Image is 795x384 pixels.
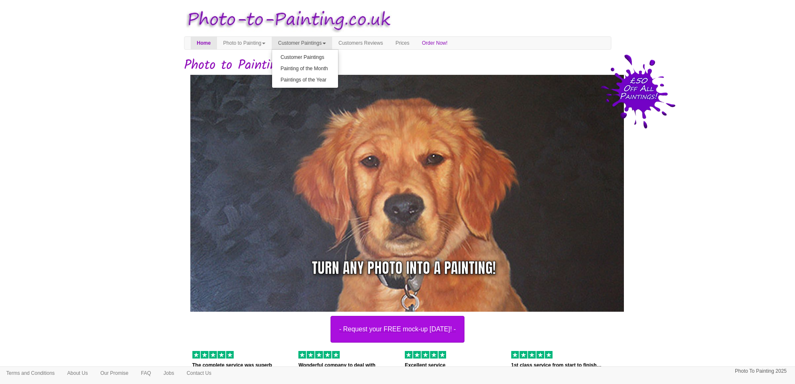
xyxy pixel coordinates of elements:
a: About Us [61,367,94,379]
a: Paintings of the Year [272,74,338,86]
a: Our Promise [94,367,134,379]
a: Home [191,37,217,49]
p: Photo To Painting 2025 [735,367,787,376]
img: 5 of out 5 stars [511,351,553,359]
button: - Request your FREE mock-up [DATE]! - [331,316,465,343]
a: - Request your FREE mock-up [DATE]! - [178,75,618,343]
img: dog.jpg [190,75,630,319]
p: Excellent service [405,361,499,370]
a: Photo to Painting [217,37,272,49]
a: Customers Reviews [332,37,389,49]
a: Painting of the Month [272,63,338,74]
a: Contact Us [180,367,217,379]
a: Jobs [157,367,180,379]
img: 5 of out 5 stars [192,351,234,359]
img: Photo to Painting [180,4,394,36]
img: 5 of out 5 stars [405,351,446,359]
img: 50 pound price drop [601,54,676,129]
a: Order Now! [416,37,454,49]
p: The complete service was superb from… [192,361,286,379]
a: Customer Paintings [272,52,338,63]
p: Wonderful company to deal with [298,361,392,370]
img: 5 of out 5 stars [298,351,340,359]
div: Turn any photo into a painting! [312,257,496,279]
h1: Photo to Painting [184,58,611,73]
a: Prices [389,37,416,49]
a: FAQ [135,367,157,379]
a: Customer Paintings [272,37,332,49]
p: 1st class service from start to finish… [511,361,605,370]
